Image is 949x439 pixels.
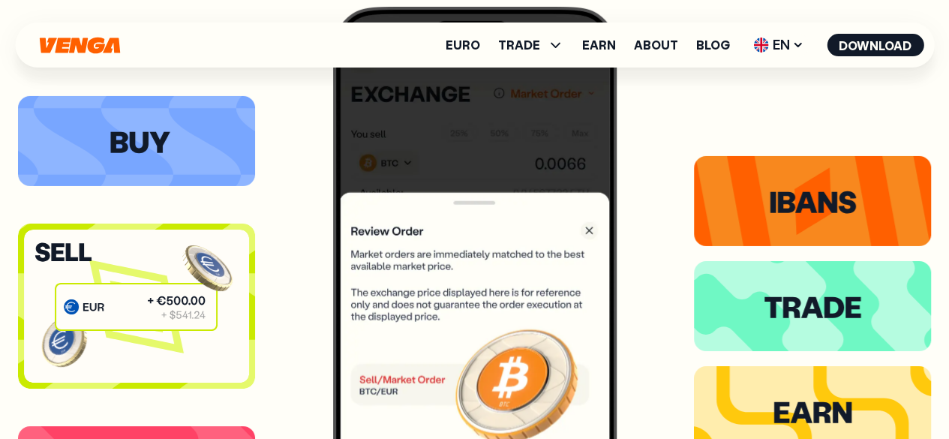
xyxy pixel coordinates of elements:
[38,37,122,54] svg: Home
[827,34,923,56] button: Download
[498,39,540,51] span: TRADE
[498,36,564,54] span: TRADE
[748,33,809,57] span: EN
[446,39,480,51] a: Euro
[634,39,678,51] a: About
[582,39,616,51] a: Earn
[696,39,730,51] a: Blog
[753,38,768,53] img: flag-uk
